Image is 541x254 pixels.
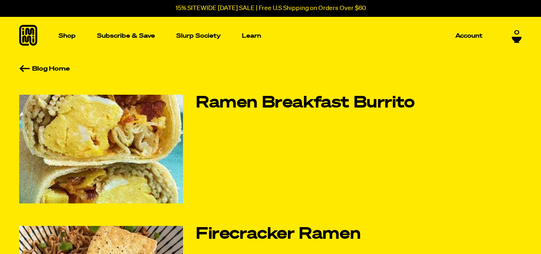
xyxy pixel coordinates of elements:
p: 15% SITEWIDE [DATE] SALE | Free U.S Shipping on Orders Over $60 [175,5,366,12]
a: Shop [55,17,79,55]
span: 0 [514,29,519,36]
p: Slurp Society [176,33,221,39]
a: Learn [239,17,264,55]
a: Slurp Society [173,30,224,42]
p: Subscribe & Save [97,33,155,39]
a: Ramen Breakfast Burrito [196,95,417,112]
nav: Main navigation [55,17,486,55]
a: Subscribe & Save [94,30,158,42]
p: Shop [58,33,76,39]
img: Ramen Breakfast Burrito [19,95,183,203]
p: Account [455,33,483,39]
p: Learn [242,33,261,39]
a: 0 [512,29,522,43]
a: Account [452,30,486,42]
a: Firecracker Ramen [196,226,417,243]
a: Blog Home [19,66,522,72]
